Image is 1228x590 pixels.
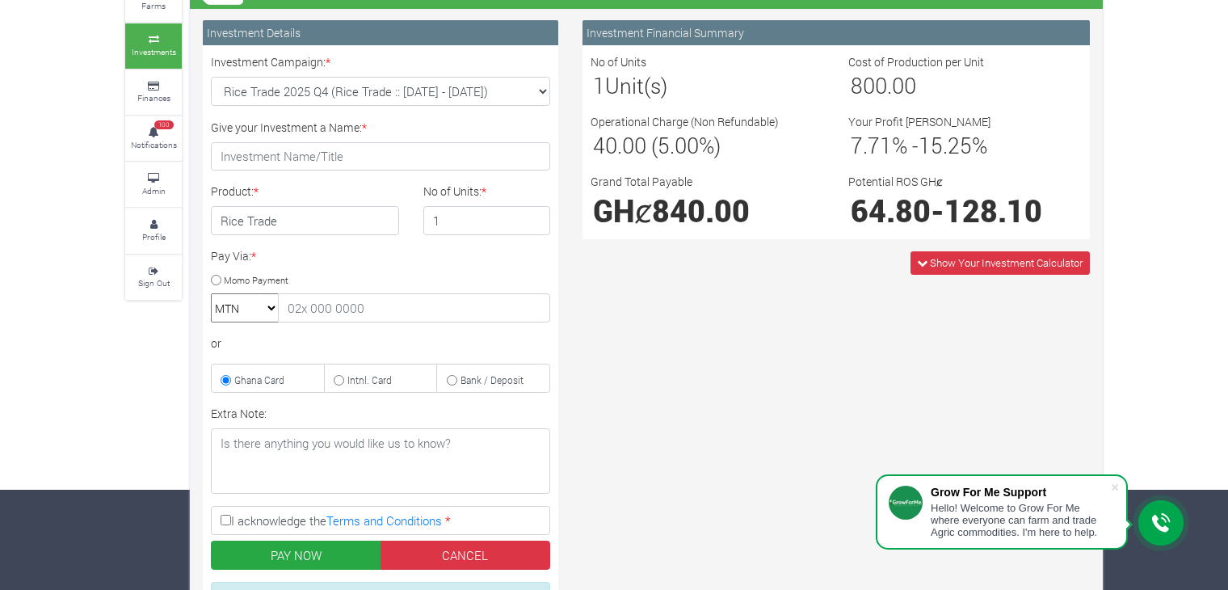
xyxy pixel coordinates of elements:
[211,142,550,171] input: Investment Name/Title
[423,183,486,200] label: No of Units:
[593,131,721,159] span: 40.00 (5.00%)
[211,119,367,136] label: Give your Investment a Name:
[211,247,256,264] label: Pay Via:
[848,173,943,190] label: Potential ROS GHȼ
[125,23,182,68] a: Investments
[848,53,984,70] label: Cost of Production per Unit
[211,183,259,200] label: Product:
[138,277,170,289] small: Sign Out
[582,20,1090,45] div: Investment Financial Summary
[931,486,1110,499] div: Grow For Me Support
[851,71,916,99] span: 800.00
[125,116,182,161] a: 100 Notifications
[125,209,182,253] a: Profile
[326,512,442,529] a: Terms and Conditions
[848,113,990,130] label: Your Profit [PERSON_NAME]
[652,191,750,230] span: 840.00
[142,185,166,196] small: Admin
[211,53,330,70] label: Investment Campaign:
[125,162,182,207] a: Admin
[447,375,457,386] input: Bank / Deposit
[460,373,524,386] small: Bank / Deposit
[142,231,166,242] small: Profile
[851,133,1079,158] h3: % - %
[203,20,558,45] div: Investment Details
[930,255,1083,270] span: Show Your Investment Calculator
[125,255,182,300] a: Sign Out
[234,373,284,386] small: Ghana Card
[211,405,267,422] label: Extra Note:
[278,293,550,322] input: 02x 000 0000
[125,70,182,115] a: Finances
[591,53,646,70] label: No of Units
[851,192,1079,229] h1: -
[211,506,550,535] label: I acknowledge the
[593,192,822,229] h1: GHȼ
[224,273,288,285] small: Momo Payment
[919,131,972,159] span: 15.25
[131,139,177,150] small: Notifications
[851,131,892,159] span: 7.71
[944,191,1042,230] span: 128.10
[221,515,231,525] input: I acknowledge theTerms and Conditions *
[851,191,931,230] span: 64.80
[137,92,170,103] small: Finances
[591,173,692,190] label: Grand Total Payable
[221,375,231,386] input: Ghana Card
[211,275,221,285] input: Momo Payment
[931,502,1110,538] div: Hello! Welcome to Grow For Me where everyone can farm and trade Agric commodities. I'm here to help.
[591,113,779,130] label: Operational Charge (Non Refundable)
[211,541,381,570] button: PAY NOW
[211,335,550,352] div: or
[334,375,344,386] input: Intnl. Card
[593,73,822,99] h3: Unit(s)
[132,46,176,57] small: Investments
[593,71,605,99] span: 1
[381,541,551,570] a: CANCEL
[154,120,174,130] span: 100
[347,373,392,386] small: Intnl. Card
[211,206,399,235] h4: Rice Trade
